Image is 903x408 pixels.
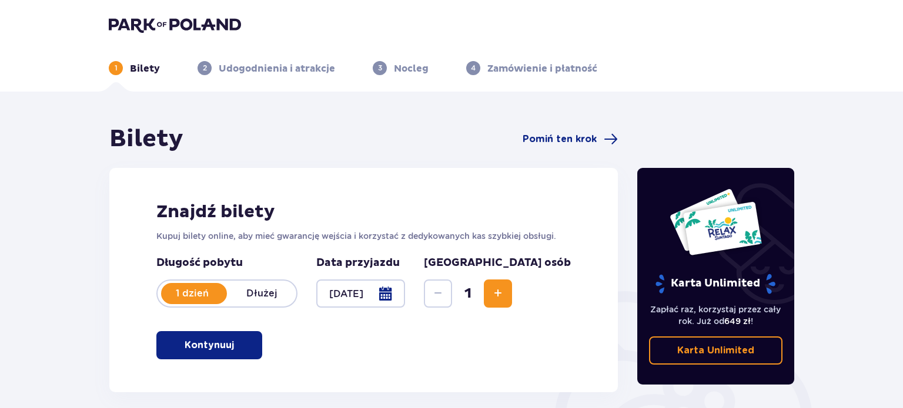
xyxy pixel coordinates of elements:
button: Kontynuuj [156,331,262,359]
p: [GEOGRAPHIC_DATA] osób [424,256,571,270]
p: 3 [378,63,382,73]
button: Decrease [424,279,452,308]
p: 4 [471,63,476,73]
p: 1 dzień [158,287,227,300]
p: 1 [115,63,118,73]
p: Zamówienie i płatność [487,62,597,75]
p: Bilety [130,62,160,75]
p: Udogodnienia i atrakcje [219,62,335,75]
p: Dłużej [227,287,296,300]
p: Kontynuuj [185,339,234,352]
p: Karta Unlimited [654,274,777,294]
p: Nocleg [394,62,429,75]
img: Park of Poland logo [109,16,241,33]
p: Zapłać raz, korzystaj przez cały rok. Już od ! [649,304,783,327]
p: Data przyjazdu [316,256,400,270]
span: 1 [454,285,481,302]
h1: Bilety [109,124,183,154]
button: Increase [484,279,512,308]
span: 649 zł [724,316,751,326]
h2: Znajdź bilety [156,201,571,223]
p: Długość pobytu [156,256,297,270]
p: 2 [203,63,207,73]
p: Karta Unlimited [677,344,754,357]
a: Pomiń ten krok [523,132,618,146]
p: Kupuj bilety online, aby mieć gwarancję wejścia i korzystać z dedykowanych kas szybkiej obsługi. [156,230,571,242]
span: Pomiń ten krok [523,133,597,146]
a: Karta Unlimited [649,336,783,365]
